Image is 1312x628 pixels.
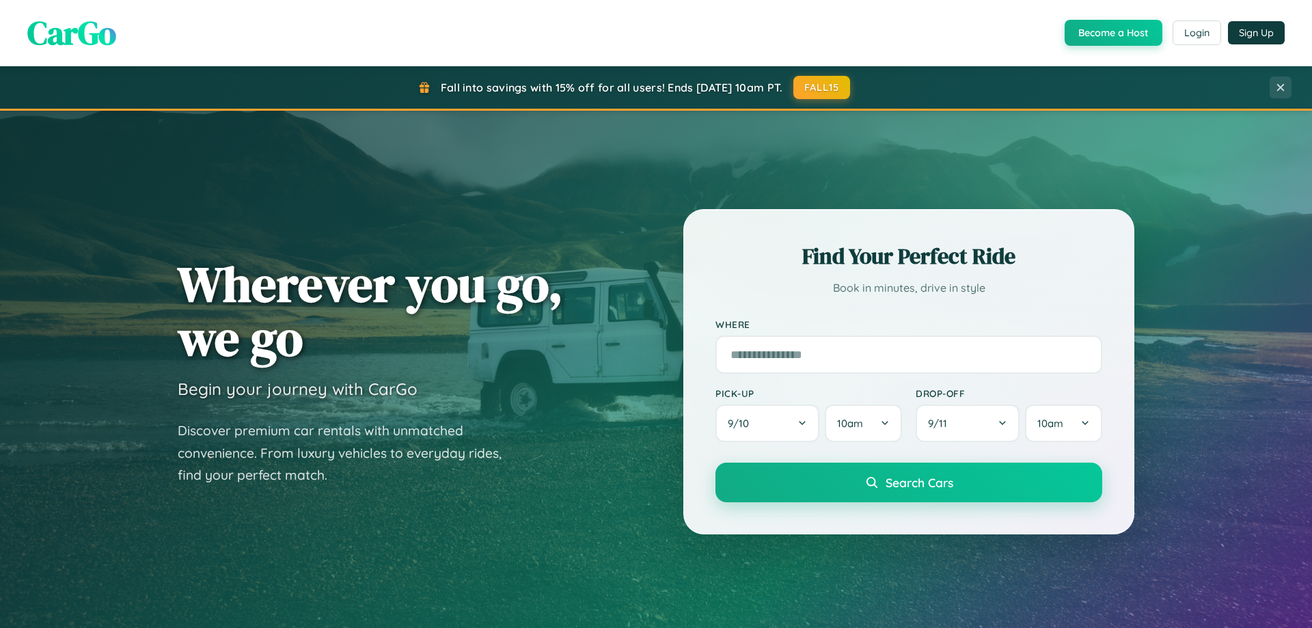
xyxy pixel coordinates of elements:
[793,76,851,99] button: FALL15
[441,81,783,94] span: Fall into savings with 15% off for all users! Ends [DATE] 10am PT.
[928,417,954,430] span: 9 / 11
[916,387,1102,399] label: Drop-off
[837,417,863,430] span: 10am
[1228,21,1285,44] button: Sign Up
[715,278,1102,298] p: Book in minutes, drive in style
[916,405,1020,442] button: 9/11
[27,10,116,55] span: CarGo
[715,387,902,399] label: Pick-up
[178,420,519,487] p: Discover premium car rentals with unmatched convenience. From luxury vehicles to everyday rides, ...
[715,463,1102,502] button: Search Cars
[1065,20,1162,46] button: Become a Host
[728,417,756,430] span: 9 / 10
[1173,21,1221,45] button: Login
[715,241,1102,271] h2: Find Your Perfect Ride
[715,318,1102,330] label: Where
[1025,405,1102,442] button: 10am
[1037,417,1063,430] span: 10am
[715,405,819,442] button: 9/10
[178,257,563,365] h1: Wherever you go, we go
[886,475,953,490] span: Search Cars
[178,379,418,399] h3: Begin your journey with CarGo
[825,405,902,442] button: 10am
